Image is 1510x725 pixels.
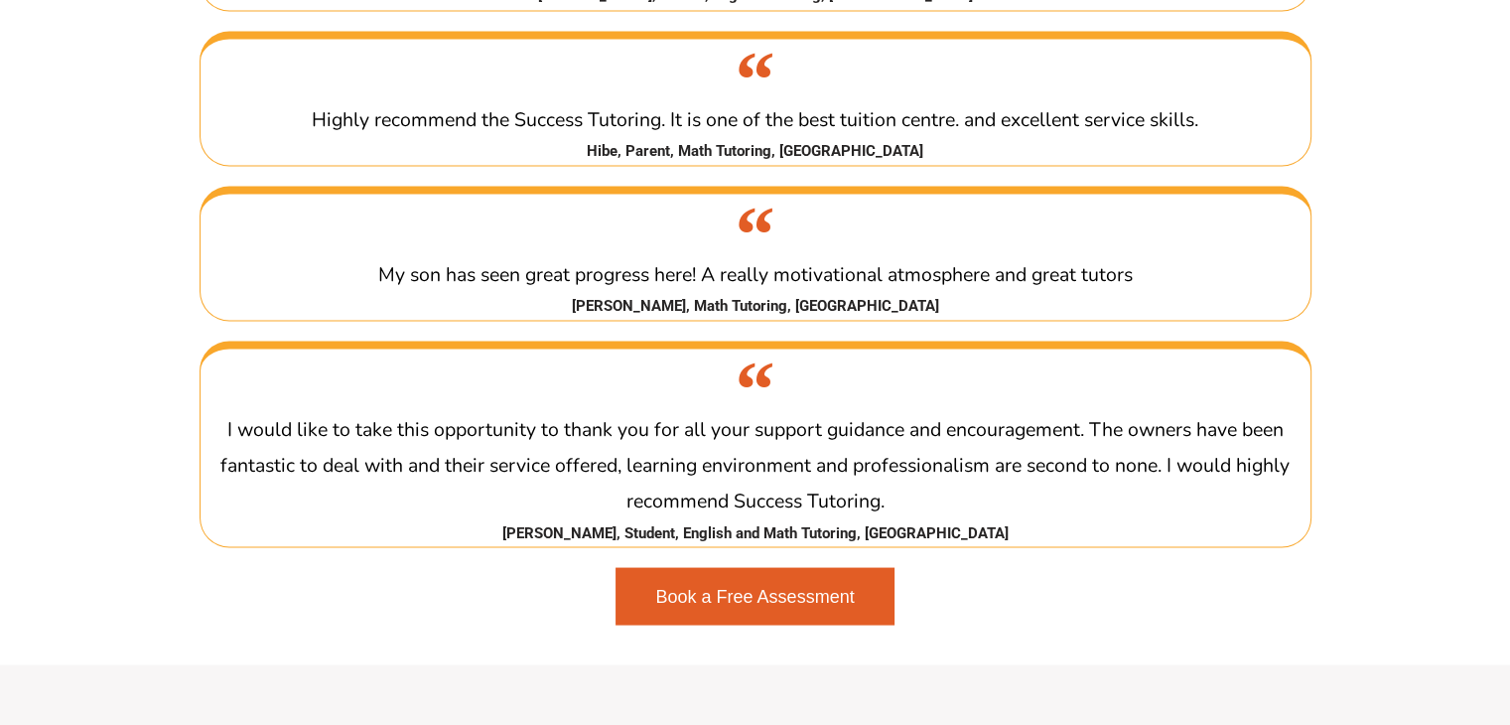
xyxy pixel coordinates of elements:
[378,260,1133,287] span: My son has seen great progress here! A really motivational atmosphere and great tutors
[220,415,1290,513] span: I would like to take this opportunity to thank you for all your support guidance and encouragemen...
[201,137,1310,165] cite: Hibe, Parent, Math Tutoring, [GEOGRAPHIC_DATA]
[1179,502,1510,725] iframe: Chat Widget
[616,567,893,625] a: Book a Free Assessment
[655,587,854,605] span: Book a Free Assessment
[312,105,1198,132] span: Highly recommend the Success Tutoring. It is one of the best tuition centre. and excellent servic...
[201,292,1310,320] cite: [PERSON_NAME], Math Tutoring, [GEOGRAPHIC_DATA]
[201,519,1310,547] cite: [PERSON_NAME], Student, English and Math Tutoring, [GEOGRAPHIC_DATA]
